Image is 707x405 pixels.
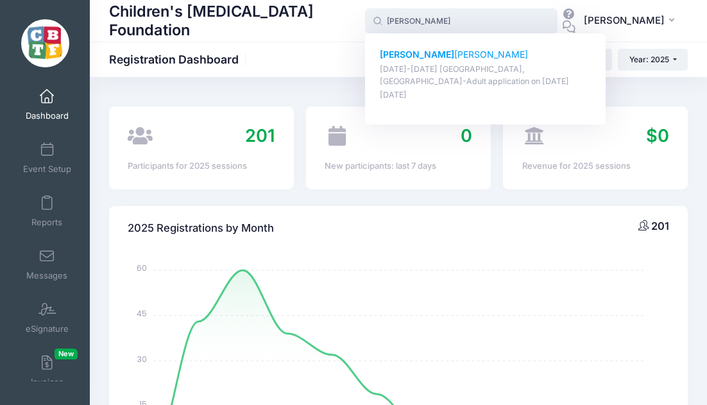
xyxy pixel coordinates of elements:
a: Messages [17,242,78,287]
span: Invoices [31,377,64,388]
button: [PERSON_NAME] [575,6,688,36]
span: Messages [26,270,67,281]
span: Year: 2025 [629,55,669,64]
tspan: 60 [137,263,148,273]
h1: Registration Dashboard [109,53,250,66]
div: Participants for 2025 sessions [128,160,275,173]
button: Year: 2025 [618,49,688,71]
span: Reports [31,217,62,228]
span: 201 [245,125,275,146]
span: $0 [646,125,669,146]
span: New [55,349,78,359]
span: Dashboard [26,110,69,121]
p: [DATE]-[DATE] [GEOGRAPHIC_DATA], [GEOGRAPHIC_DATA]-Adult application on [DATE] [380,64,592,87]
a: Event Setup [17,135,78,180]
input: Search by First Name, Last Name, or Email... [365,8,558,34]
a: Dashboard [17,82,78,127]
strong: [PERSON_NAME] [380,49,454,60]
span: Event Setup [23,164,71,175]
h4: 2025 Registrations by Month [128,210,274,246]
img: Children's Brain Tumor Foundation [21,19,69,67]
span: [PERSON_NAME] [584,13,665,28]
tspan: 45 [137,308,148,319]
span: 201 [651,220,669,232]
p: [DATE] [380,89,592,101]
a: eSignature [17,295,78,340]
p: [PERSON_NAME] [380,48,592,62]
tspan: 30 [138,353,148,364]
div: Revenue for 2025 sessions [522,160,669,173]
span: eSignature [26,323,69,334]
div: New participants: last 7 days [325,160,472,173]
a: Reports [17,189,78,234]
h1: Children's [MEDICAL_DATA] Foundation [109,1,365,41]
span: 0 [461,125,472,146]
a: InvoicesNew [17,349,78,393]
